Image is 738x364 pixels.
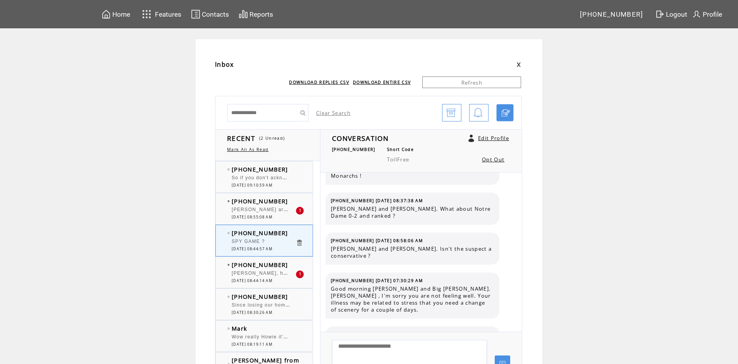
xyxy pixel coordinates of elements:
span: [PHONE_NUMBER] [DATE] 08:58:06 AM [331,238,423,243]
a: Home [100,8,131,20]
a: Click to edit user profile [468,135,474,142]
span: So if you don't acknowledge [PERSON_NAME] murder, it didn't happen? [232,173,416,181]
img: home.svg [101,9,111,19]
a: Profile [691,8,723,20]
span: [DATE] 08:44:14 AM [232,278,272,283]
a: Click to start a chat with mobile number by SMS [496,104,514,121]
span: Wow really Howie it's [PERSON_NAME]'s job to do this a d that are you kidding me she does everyth... [232,332,535,340]
span: [PHONE_NUMBER] [232,197,288,205]
img: bulletEmpty.png [227,328,230,329]
a: Refresh [422,76,521,88]
span: Logout [666,10,687,18]
a: Features [139,7,182,22]
span: (2 Unread) [259,135,285,141]
span: [DATE] 08:30:26 AM [232,310,272,315]
span: [PERSON_NAME], he played in WW2 movie A Bridge to Far [232,269,383,276]
span: [PHONE_NUMBER] [DATE] 08:37:38 AM [331,198,423,203]
span: RECENT [227,133,255,143]
a: Opt Out [482,156,504,163]
div: 1 [296,207,304,215]
span: [PHONE_NUMBER] [232,261,288,269]
span: SPY GAME ? [232,239,265,244]
a: Clear Search [316,109,351,116]
img: chart.svg [239,9,248,19]
span: TollFree [387,156,409,163]
a: DOWNLOAD REPLIES CSV [289,80,349,85]
span: Features [155,10,181,18]
span: CONVERSATION [332,133,389,143]
img: contacts.svg [191,9,200,19]
span: Good morning [PERSON_NAME] and Big [PERSON_NAME]. [PERSON_NAME] , I'm sorry you are not feeling w... [331,285,494,313]
a: Mark All As Read [227,147,268,152]
span: [DATE] 08:44:57 AM [232,246,272,251]
span: Short Code [387,147,414,152]
span: [DATE] 08:55:08 AM [232,215,272,220]
img: exit.svg [655,9,664,19]
div: 1 [296,270,304,278]
span: Home [112,10,130,18]
img: profile.svg [692,9,701,19]
input: Submit [297,104,308,121]
a: Click to delete these messgaes [296,239,303,246]
img: bulletEmpty.png [227,232,230,234]
span: [PHONE_NUMBER] [332,147,375,152]
span: [DATE] 08:19:11 AM [232,342,272,347]
img: features.svg [140,8,153,21]
span: Reports [249,10,273,18]
img: bulletEmpty.png [227,296,230,298]
span: [PHONE_NUMBER] [DATE] 07:30:29 AM [331,278,423,283]
span: [DATE] 09:10:59 AM [232,183,272,188]
span: Inbox [215,60,234,69]
a: Edit Profile [478,135,509,142]
img: bell.png [473,104,483,122]
img: bulletFull.png [227,264,230,266]
span: Profile [703,10,722,18]
span: [PHONE_NUMBER] [580,10,643,18]
img: bulletEmpty.png [227,168,230,170]
img: bulletFull.png [227,200,230,202]
span: [PHONE_NUMBER] [232,165,288,173]
span: Mark [232,324,247,332]
span: [PERSON_NAME] and [PERSON_NAME]. What about Notre Dame 0-2 and ranked ? [331,205,494,219]
span: [PERSON_NAME] are the Pirates going to the playoffs Go Cubs [232,205,394,213]
a: DOWNLOAD ENTIRE CSV [353,80,411,85]
span: [PHONE_NUMBER] [232,229,288,237]
span: Contacts [202,10,229,18]
a: Logout [654,8,691,20]
a: Reports [237,8,274,20]
span: [PHONE_NUMBER] [232,293,288,300]
span: [PERSON_NAME] and [PERSON_NAME]. Isn't the suspect a conservative ? [331,245,494,259]
span: Since losing our home on lumber due to flooding. Not having anything prepared, we now have a bag ... [232,300,611,308]
a: Contacts [190,8,230,20]
img: archive.png [446,104,456,122]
